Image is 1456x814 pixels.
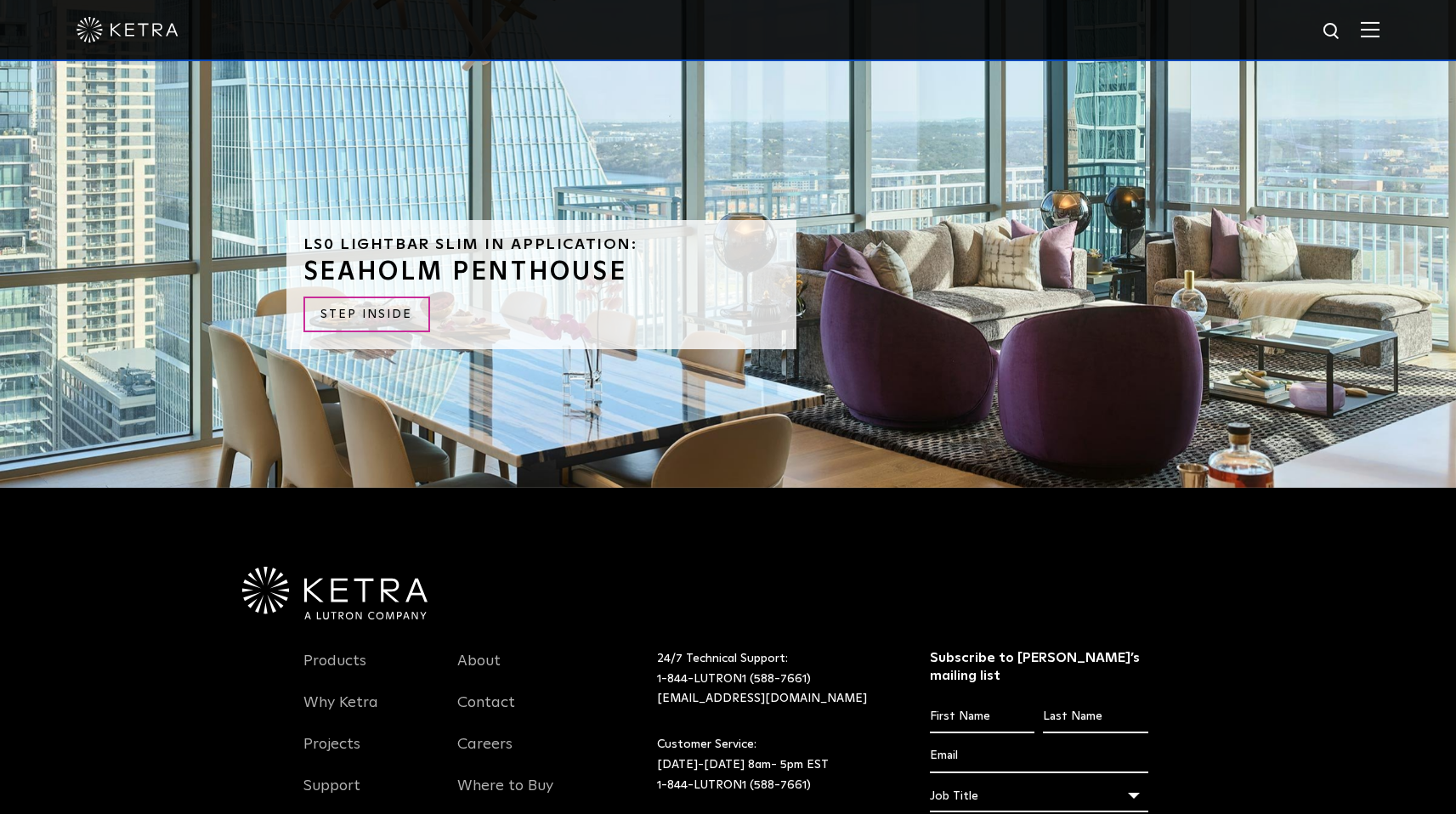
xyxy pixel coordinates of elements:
a: Contact [457,693,515,732]
a: Why Ketra [303,693,378,732]
input: Email [930,740,1148,772]
p: Customer Service: [DATE]-[DATE] 8am- 5pm EST [657,735,887,795]
a: 1-844-LUTRON1 (588-7661) [657,779,811,791]
input: Last Name [1043,701,1147,733]
a: About [457,652,501,691]
a: Products [303,652,366,691]
img: search icon [1322,21,1343,42]
a: Projects [303,735,360,774]
a: Careers [457,735,513,774]
h3: Subscribe to [PERSON_NAME]’s mailing list [930,649,1148,685]
img: Ketra-aLutronCo_White_RGB [242,567,428,619]
h3: SEAHOLM PENTHOUSE [303,259,779,285]
img: Hamburger%20Nav.svg [1361,21,1380,37]
a: 1-844-LUTRON1 (588-7661) [657,673,811,685]
a: [EMAIL_ADDRESS][DOMAIN_NAME] [657,692,867,704]
h6: LS0 Lightbar Slim in Application: [303,237,779,252]
a: STEP INSIDE [303,297,430,333]
div: Job Title [930,780,1148,812]
input: First Name [930,701,1034,733]
p: 24/7 Technical Support: [657,649,887,709]
img: ketra-logo-2019-white [76,17,178,42]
